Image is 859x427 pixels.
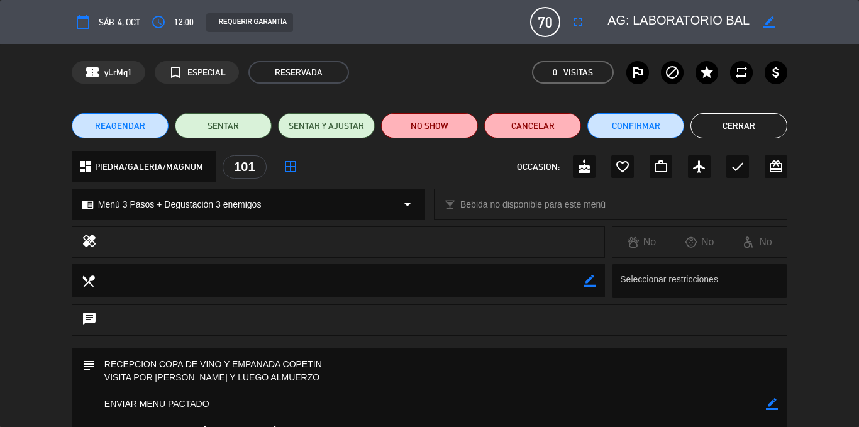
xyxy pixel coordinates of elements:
[530,7,560,37] span: 70
[99,15,141,30] span: sáb. 4, oct.
[82,233,97,251] i: healing
[81,358,95,372] i: subject
[584,275,596,287] i: border_color
[82,311,97,329] i: chat
[460,197,606,212] span: Bebida no disponible para este menú
[72,11,94,33] button: calendar_today
[615,159,630,174] i: favorite_border
[734,65,749,80] i: repeat
[248,61,349,84] span: RESERVADA
[174,15,194,30] span: 12:00
[630,65,645,80] i: outlined_flag
[400,197,415,212] i: arrow_drop_down
[517,160,560,174] span: OCCASION:
[484,113,581,138] button: Cancelar
[563,65,593,80] em: Visitas
[444,199,456,211] i: local_bar
[98,197,262,212] span: Menú 3 Pasos + Degustación 3 enemigos
[95,119,145,133] span: REAGENDAR
[553,65,557,80] span: 0
[95,160,203,174] span: PIEDRA/GALERIA/MAGNUM
[567,11,589,33] button: fullscreen
[75,14,91,30] i: calendar_today
[766,398,778,410] i: border_color
[587,113,684,138] button: Confirmar
[730,159,745,174] i: check
[665,65,680,80] i: block
[283,159,298,174] i: border_all
[168,65,183,80] i: turned_in_not
[82,199,94,211] i: chrome_reader_mode
[278,113,375,138] button: SENTAR Y AJUSTAR
[653,159,668,174] i: work_outline
[690,113,787,138] button: Cerrar
[72,113,169,138] button: REAGENDAR
[768,65,784,80] i: attach_money
[223,155,267,179] div: 101
[699,65,714,80] i: star
[151,14,166,30] i: access_time
[81,274,95,287] i: local_dining
[175,113,272,138] button: SENTAR
[577,159,592,174] i: cake
[570,14,585,30] i: fullscreen
[612,234,670,250] div: No
[763,16,775,28] i: border_color
[671,234,729,250] div: No
[147,11,170,33] button: access_time
[187,65,226,80] span: ESPECIAL
[768,159,784,174] i: card_giftcard
[729,234,787,250] div: No
[104,65,132,80] span: yLrMq1
[78,159,93,174] i: dashboard
[85,65,100,80] span: confirmation_number
[206,13,293,32] div: REQUERIR GARANTÍA
[381,113,478,138] button: NO SHOW
[692,159,707,174] i: airplanemode_active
